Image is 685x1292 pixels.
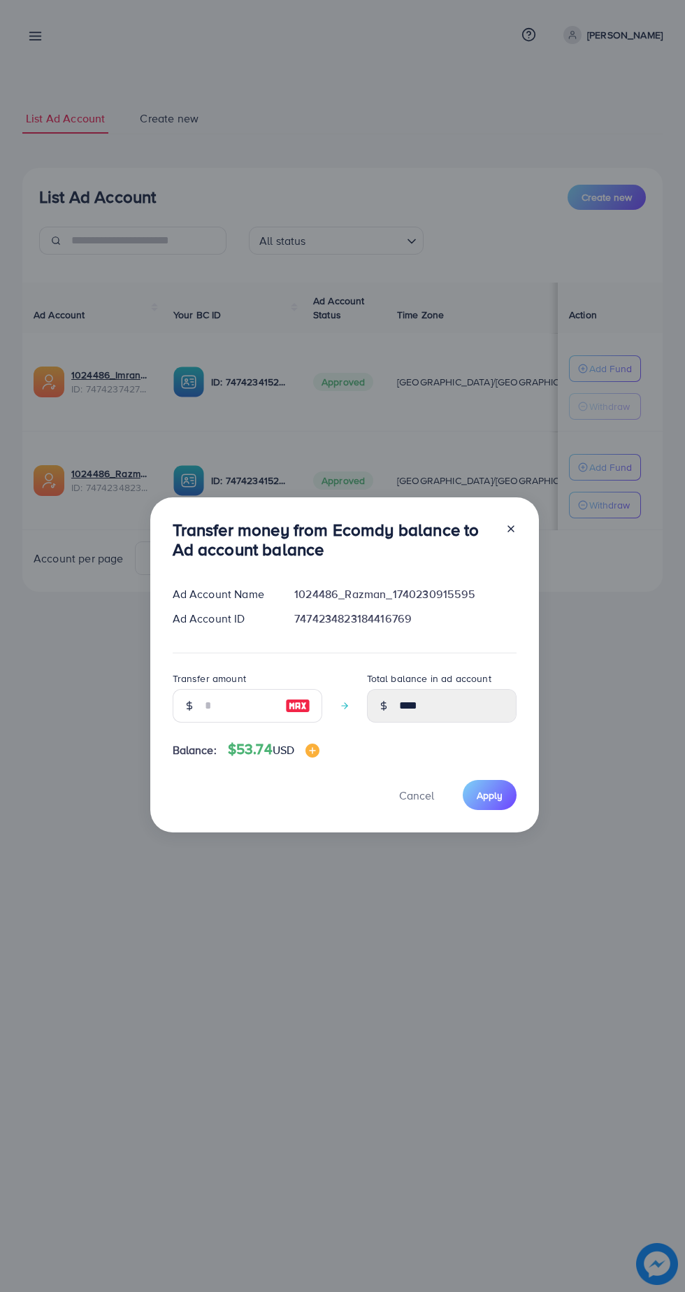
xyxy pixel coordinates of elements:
[161,611,284,627] div: Ad Account ID
[173,742,217,758] span: Balance:
[305,744,319,758] img: image
[273,742,294,758] span: USD
[161,586,284,602] div: Ad Account Name
[285,697,310,714] img: image
[283,611,527,627] div: 7474234823184416769
[173,520,494,560] h3: Transfer money from Ecomdy balance to Ad account balance
[367,672,491,686] label: Total balance in ad account
[382,780,452,810] button: Cancel
[399,788,434,803] span: Cancel
[477,788,503,802] span: Apply
[463,780,517,810] button: Apply
[173,672,246,686] label: Transfer amount
[283,586,527,602] div: 1024486_Razman_1740230915595
[228,741,319,758] h4: $53.74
